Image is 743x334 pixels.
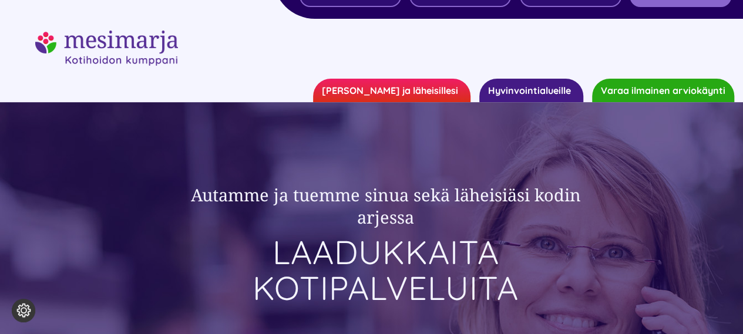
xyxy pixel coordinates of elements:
[35,31,178,66] img: mesimarjasi
[12,299,35,322] button: Evästeasetukset
[479,79,583,102] a: Hyvinvointialueille
[313,79,470,102] a: [PERSON_NAME] ja läheisillesi
[160,184,611,228] h2: Autamme ja tuemme sinua sekä läheisiäsi kodin arjessa
[160,234,611,306] h1: LAADUKKAITA KOTIPALVELUITA
[592,79,734,102] a: Varaa ilmainen arviokäynti
[35,29,178,43] a: mesimarjasi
